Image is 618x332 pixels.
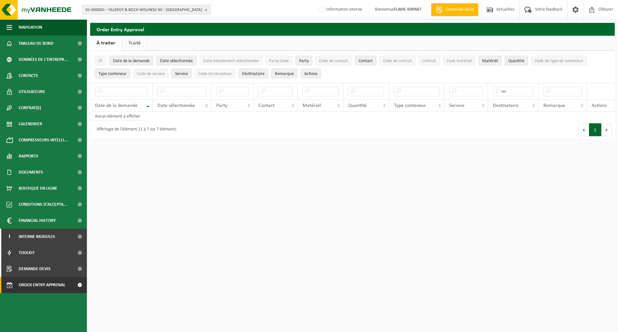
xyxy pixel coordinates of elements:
span: Demande devis [19,261,51,277]
span: Destinataire [493,103,519,108]
span: Quantité [508,59,524,63]
a: Traité [122,36,147,51]
button: Date de la demandeDate de la demande: Activate to remove sorting [109,56,153,65]
span: Boutique en ligne [19,180,57,196]
div: Affichage de l'élément 11 à 7 sur 7 éléments [93,124,176,136]
span: ID [98,59,103,63]
span: Date initialement sélectionnée [203,59,259,63]
button: Type conteneurType conteneur: Activate to sort [95,69,130,78]
span: Demande devis [444,6,475,13]
span: Quantité [348,103,367,108]
button: DestinataireDestinataire : Activate to sort [239,69,268,78]
span: Données de l'entrepr... [19,52,68,68]
span: Date de la demande [95,103,137,108]
span: Date sélectionnée [157,103,195,108]
span: Utilisateurs [19,84,45,100]
label: Information interne [317,5,362,14]
span: Documents [19,164,43,180]
button: Code de contactCode de contact: Activate to sort [315,56,352,65]
span: Service [175,71,188,76]
span: Toolkit [19,245,35,261]
span: Tableau de bord [19,35,53,52]
span: Contact [258,103,275,108]
button: IDID: Activate to sort [95,56,106,65]
span: Type conteneur [98,71,126,76]
span: Contrat [422,59,436,63]
span: Date sélectionnée [160,59,193,63]
button: ContratContrat: Activate to sort [419,56,440,65]
span: Matériel [303,103,321,108]
button: Code de contratCode de contrat: Activate to sort [379,56,416,65]
span: Interne modules [19,229,55,245]
button: Code du récepteurCode du récepteur: Activate to sort [195,69,235,78]
button: Actions [301,69,321,78]
span: Date de la demande [113,59,150,63]
td: Aucun élément à afficher [90,112,145,121]
span: Party [216,103,227,108]
button: PartyParty: Activate to sort [295,56,312,65]
span: Financial History [19,213,56,229]
span: Party Code [269,59,289,63]
span: Code de type de conteneur [535,59,583,63]
span: Remarque [543,103,565,108]
strong: FLAVIE BAYART [394,7,421,12]
span: Contact [359,59,373,63]
a: À traiter [90,36,122,51]
button: Next [602,123,612,136]
button: QuantitéQuantité: Activate to sort [505,56,528,65]
span: Conditions d'accepta... [19,196,67,213]
button: Code matérielCode matériel: Activate to sort [443,56,475,65]
button: Previous [579,123,589,136]
button: Date initialement sélectionnéeDate initialement sélectionnée: Activate to sort [200,56,262,65]
span: Matériel [482,59,498,63]
span: Contacts [19,68,38,84]
span: Party [299,59,309,63]
a: Demande devis [431,3,478,16]
span: Code de contact [319,59,348,63]
span: I [6,229,12,245]
span: Rapports [19,148,38,164]
span: Actions [304,71,317,76]
button: Code de type de conteneurCode de type de conteneur: Activate to sort [531,56,587,65]
span: Destinataire [242,71,265,76]
span: Code matériel [446,59,472,63]
button: ServiceService: Activate to sort [172,69,192,78]
button: 1 [589,123,602,136]
span: Calendrier [19,116,42,132]
button: 01-000001 - VILLEROY & BOCH WELLNESS NV - [GEOGRAPHIC_DATA] [82,5,211,14]
button: ContactContact: Activate to sort [355,56,376,65]
span: Compresseurs intelli... [19,132,68,148]
span: Code de service [137,71,165,76]
span: Actions [592,103,607,108]
span: Contrat(s) [19,100,41,116]
span: Code du récepteur [198,71,232,76]
span: Order entry approval [19,277,65,293]
span: Code de contrat [383,59,412,63]
button: RemarqueRemarque: Activate to sort [271,69,297,78]
button: Date sélectionnéeDate sélectionnée: Activate to sort [156,56,196,65]
span: Navigation [19,19,42,35]
span: 01-000001 - VILLEROY & BOCH WELLNESS NV - [GEOGRAPHIC_DATA] [86,5,202,15]
span: Type conteneur [394,103,426,108]
button: MatérielMatériel: Activate to sort [479,56,501,65]
h2: Order Entry Approval [90,23,615,35]
span: Service [449,103,464,108]
span: Remarque [275,71,294,76]
button: Code de serviceCode de service: Activate to sort [133,69,168,78]
button: Party CodeParty Code: Activate to sort [266,56,292,65]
